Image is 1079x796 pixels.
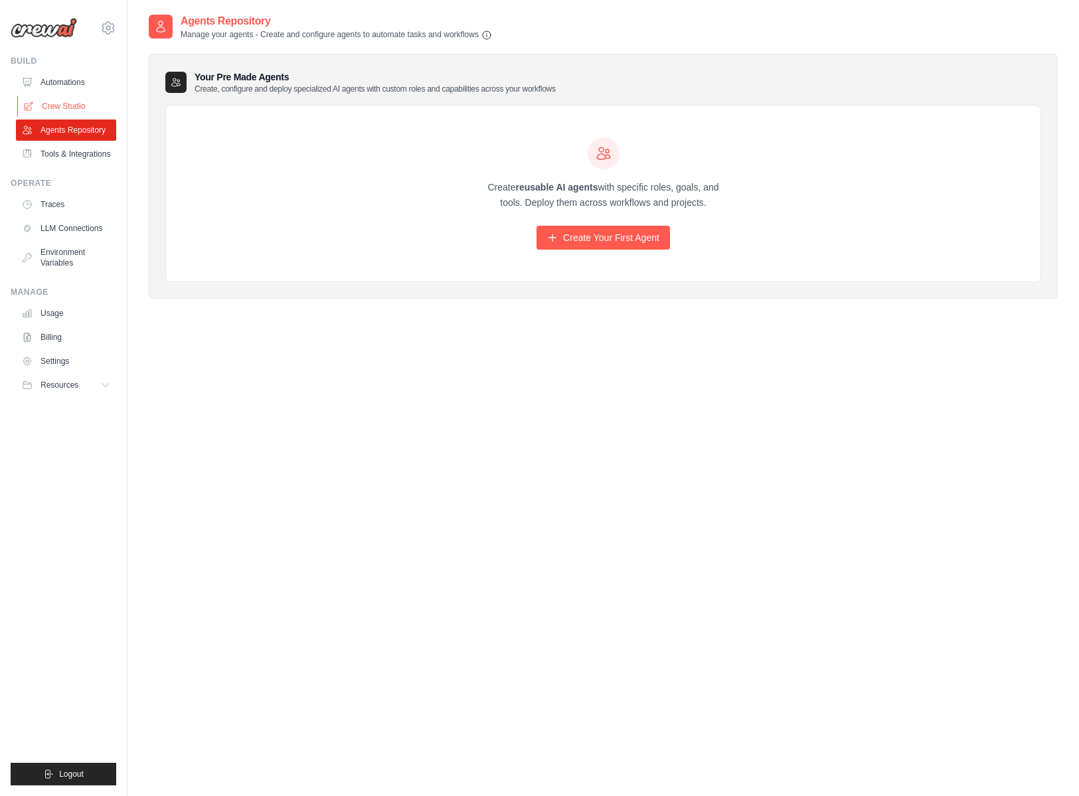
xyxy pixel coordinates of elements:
h3: Your Pre Made Agents [195,70,556,94]
p: Manage your agents - Create and configure agents to automate tasks and workflows [181,29,492,40]
a: Crew Studio [17,96,118,117]
button: Resources [16,374,116,396]
a: LLM Connections [16,218,116,239]
div: Manage [11,287,116,297]
a: Settings [16,351,116,372]
a: Billing [16,327,116,348]
a: Create Your First Agent [537,226,670,250]
a: Usage [16,303,116,324]
a: Environment Variables [16,242,116,274]
div: Operate [11,178,116,189]
button: Logout [11,763,116,785]
div: Build [11,56,116,66]
span: Logout [59,769,84,779]
a: Agents Repository [16,119,116,141]
a: Traces [16,194,116,215]
a: Tools & Integrations [16,143,116,165]
img: Logo [11,18,77,38]
p: Create, configure and deploy specialized AI agents with custom roles and capabilities across your... [195,84,556,94]
span: Resources [41,380,78,390]
p: Create with specific roles, goals, and tools. Deploy them across workflows and projects. [476,180,731,210]
a: Automations [16,72,116,93]
strong: reusable AI agents [515,182,598,193]
h2: Agents Repository [181,13,492,29]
